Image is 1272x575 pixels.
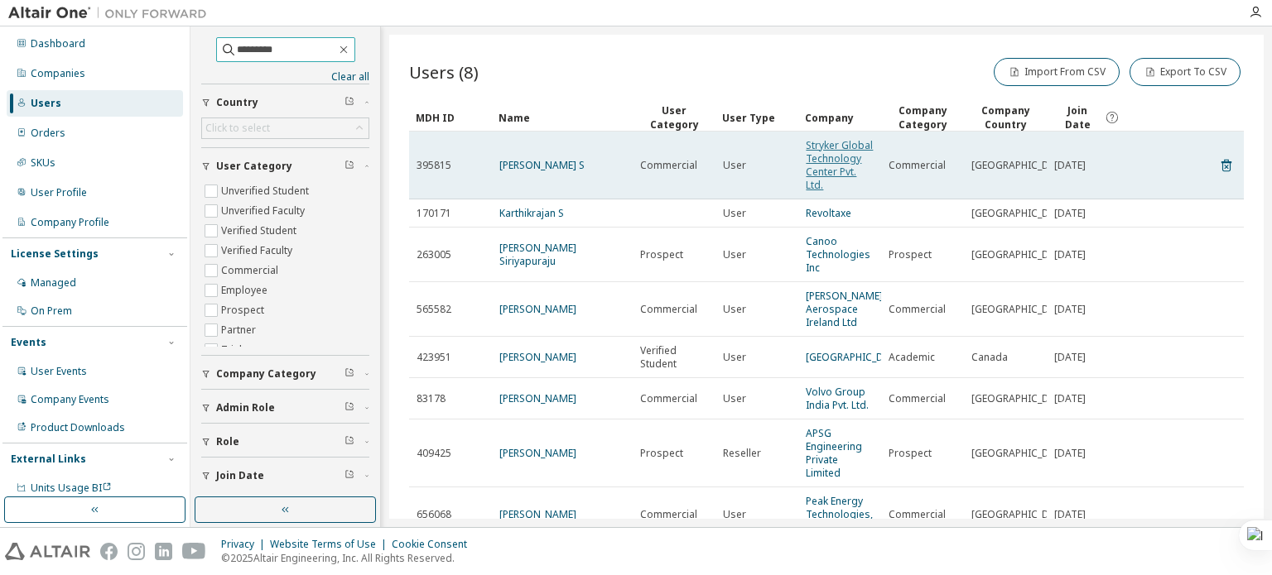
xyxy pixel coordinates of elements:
span: [GEOGRAPHIC_DATA] [971,159,1071,172]
a: APSG Engineering Private Limited [806,426,862,480]
div: Users [31,97,61,110]
svg: Date when the user was first added or directly signed up. If the user was deleted and later re-ad... [1105,110,1120,125]
span: [GEOGRAPHIC_DATA] [971,303,1071,316]
a: [PERSON_NAME] Aerospace Ireland Ltd [806,289,883,329]
span: 409425 [417,447,451,460]
span: [DATE] [1054,303,1086,316]
button: Country [201,84,369,121]
a: Canoo Technologies Inc [806,234,870,275]
div: User Events [31,365,87,378]
div: Orders [31,127,65,140]
span: Commercial [640,303,697,316]
div: Click to select [202,118,369,138]
button: Admin Role [201,390,369,426]
span: Verified Student [640,344,708,371]
div: Company Category [888,103,957,132]
div: External Links [11,453,86,466]
label: Employee [221,280,271,300]
span: [DATE] [1054,351,1086,364]
a: [PERSON_NAME] [499,507,576,521]
a: [PERSON_NAME] [499,350,576,364]
span: Canada [971,351,1008,364]
div: Name [499,104,626,131]
div: Cookie Consent [392,538,477,551]
img: linkedin.svg [155,543,172,560]
span: User [723,159,746,172]
span: Country [216,96,258,109]
div: User Type [722,104,792,131]
a: Stryker Global Technology Center Pvt. Ltd. [806,138,873,192]
div: Click to select [205,122,270,135]
span: User Category [216,160,292,173]
label: Unverified Student [221,181,312,201]
span: User [723,303,746,316]
span: Clear filter [344,367,354,381]
span: User [723,248,746,261]
span: Prospect [640,447,683,460]
span: [DATE] [1054,207,1086,220]
button: User Category [201,148,369,184]
span: 263005 [417,248,451,261]
span: Commercial [889,303,946,316]
button: Join Date [201,458,369,494]
span: User [723,207,746,220]
span: Clear filter [344,401,354,414]
a: Peak Energy Technologies, Inc [806,494,873,534]
span: Clear filter [344,96,354,109]
span: [GEOGRAPHIC_DATA] [971,392,1071,405]
span: [GEOGRAPHIC_DATA] [971,447,1071,460]
div: Managed [31,276,76,290]
label: Verified Faculty [221,241,296,261]
div: SKUs [31,156,55,170]
img: facebook.svg [100,543,118,560]
span: [GEOGRAPHIC_DATA] [971,508,1071,521]
img: instagram.svg [128,543,145,560]
label: Verified Student [221,221,300,241]
span: [GEOGRAPHIC_DATA] [971,248,1071,261]
span: [DATE] [1054,392,1086,405]
a: [PERSON_NAME] [499,302,576,316]
span: Units Usage BI [31,481,112,495]
span: Prospect [889,447,932,460]
a: [PERSON_NAME] S [499,158,585,172]
div: Dashboard [31,37,85,50]
span: Reseller [723,447,761,460]
label: Unverified Faculty [221,201,308,221]
a: Clear all [201,70,369,84]
span: 395815 [417,159,451,172]
div: Company Profile [31,216,109,229]
span: 656068 [417,508,451,521]
span: 423951 [417,351,451,364]
label: Commercial [221,261,282,280]
div: Company Events [31,393,109,406]
span: Prospect [889,248,932,261]
span: [DATE] [1054,248,1086,261]
span: Company Category [216,367,316,381]
a: [PERSON_NAME] Siriyapuraju [499,241,576,268]
div: User Profile [31,186,87,199]
span: Commercial [889,159,946,172]
a: Volvo Group India Pvt. Ltd. [806,385,869,412]
span: Academic [889,351,935,364]
span: Commercial [640,392,697,405]
button: Company Category [201,356,369,392]
div: Company Country [971,103,1040,132]
div: Privacy [221,538,270,551]
p: © 2025 Altair Engineering, Inc. All Rights Reserved. [221,551,477,565]
img: Altair One [8,5,215,22]
span: User [723,392,746,405]
span: User [723,508,746,521]
span: [DATE] [1054,159,1086,172]
span: Prospect [640,248,683,261]
span: [DATE] [1054,508,1086,521]
div: Companies [31,67,85,80]
span: Clear filter [344,469,354,482]
span: User [723,351,746,364]
span: 170171 [417,207,451,220]
span: Users (8) [409,60,479,84]
button: Role [201,424,369,460]
span: 565582 [417,303,451,316]
div: Events [11,336,46,349]
span: [DATE] [1054,447,1086,460]
span: Join Date [216,469,264,482]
